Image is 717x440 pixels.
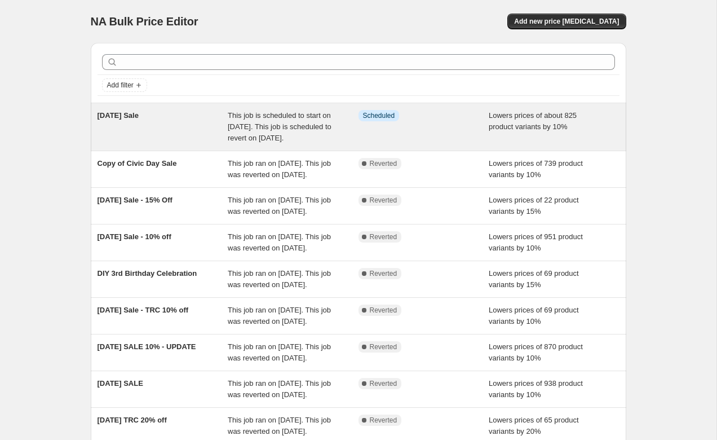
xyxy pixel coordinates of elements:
span: Lowers prices of 870 product variants by 10% [489,342,583,362]
span: This job ran on [DATE]. This job was reverted on [DATE]. [228,232,331,252]
span: [DATE] Sale - 10% off [98,232,171,241]
span: Reverted [370,379,397,388]
span: This job ran on [DATE]. This job was reverted on [DATE]. [228,342,331,362]
span: Reverted [370,306,397,315]
span: Add filter [107,81,134,90]
span: Lowers prices of 69 product variants by 15% [489,269,579,289]
span: Reverted [370,269,397,278]
span: Reverted [370,342,397,351]
span: This job ran on [DATE]. This job was reverted on [DATE]. [228,196,331,215]
span: This job ran on [DATE]. This job was reverted on [DATE]. [228,416,331,435]
span: [DATE] SALE [98,379,143,388]
span: Lowers prices of 22 product variants by 15% [489,196,579,215]
span: [DATE] Sale - TRC 10% off [98,306,189,314]
span: This job ran on [DATE]. This job was reverted on [DATE]. [228,269,331,289]
span: Reverted [370,232,397,241]
span: [DATE] TRC 20% off [98,416,167,424]
span: This job ran on [DATE]. This job was reverted on [DATE]. [228,159,331,179]
span: Lowers prices of 739 product variants by 10% [489,159,583,179]
span: [DATE] Sale [98,111,139,120]
span: This job is scheduled to start on [DATE]. This job is scheduled to revert on [DATE]. [228,111,331,142]
span: This job ran on [DATE]. This job was reverted on [DATE]. [228,306,331,325]
span: Reverted [370,196,397,205]
span: This job ran on [DATE]. This job was reverted on [DATE]. [228,379,331,399]
button: Add new price [MEDICAL_DATA] [507,14,626,29]
span: Add new price [MEDICAL_DATA] [514,17,619,26]
span: DIY 3rd Birthday Celebration [98,269,197,278]
span: Lowers prices of 951 product variants by 10% [489,232,583,252]
button: Add filter [102,78,147,92]
span: [DATE] Sale - 15% Off [98,196,172,204]
span: NA Bulk Price Editor [91,15,198,28]
span: Lowers prices of about 825 product variants by 10% [489,111,577,131]
span: Lowers prices of 938 product variants by 10% [489,379,583,399]
span: Lowers prices of 65 product variants by 20% [489,416,579,435]
span: Copy of Civic Day Sale [98,159,177,168]
span: Scheduled [363,111,395,120]
span: Reverted [370,159,397,168]
span: [DATE] SALE 10% - UPDATE [98,342,196,351]
span: Lowers prices of 69 product variants by 10% [489,306,579,325]
span: Reverted [370,416,397,425]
